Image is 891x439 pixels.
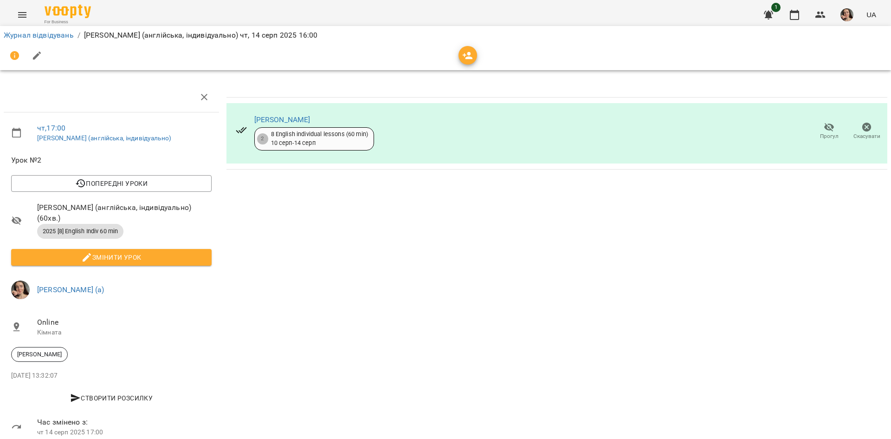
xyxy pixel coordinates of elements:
p: Кімната [37,328,212,337]
span: [PERSON_NAME] (англійська, індивідуально) ( 60 хв. ) [37,202,212,224]
button: Скасувати [848,118,885,144]
button: Попередні уроки [11,175,212,192]
span: Скасувати [853,132,880,140]
a: [PERSON_NAME] (англійська, індивідуально) [37,134,171,142]
li: / [77,30,80,41]
button: Створити розсилку [11,390,212,406]
nav: breadcrumb [4,30,887,41]
div: 2 [257,133,268,144]
a: [PERSON_NAME] (а) [37,285,104,294]
span: 1 [771,3,781,12]
img: aaa0aa5797c5ce11638e7aad685b53dd.jpeg [840,8,853,21]
a: чт , 17:00 [37,124,65,132]
button: Прогул [810,118,848,144]
img: Voopty Logo [45,5,91,18]
span: 2025 [8] English Indiv 60 min [37,227,123,236]
span: Попередні уроки [19,178,204,189]
span: Online [37,317,212,328]
div: 8 English individual lessons (60 min) 10 серп - 14 серп [271,130,368,147]
a: Журнал відвідувань [4,31,74,39]
span: Прогул [820,132,839,140]
button: Menu [11,4,33,26]
img: aaa0aa5797c5ce11638e7aad685b53dd.jpeg [11,281,30,299]
span: Час змінено з: [37,417,212,428]
span: Урок №2 [11,155,212,166]
span: Змінити урок [19,252,204,263]
p: [DATE] 13:32:07 [11,371,212,380]
a: [PERSON_NAME] [254,115,310,124]
div: [PERSON_NAME] [11,347,68,362]
button: UA [863,6,880,23]
span: [PERSON_NAME] [12,350,67,359]
span: UA [866,10,876,20]
span: Створити розсилку [15,393,208,404]
button: Змінити урок [11,249,212,266]
span: For Business [45,19,91,25]
p: чт 14 серп 2025 17:00 [37,428,212,437]
p: [PERSON_NAME] (англійська, індивідуально) чт, 14 серп 2025 16:00 [84,30,317,41]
